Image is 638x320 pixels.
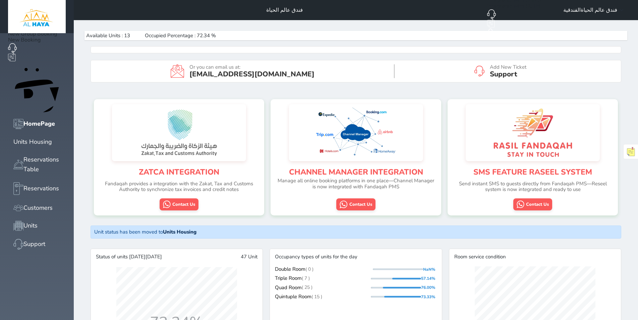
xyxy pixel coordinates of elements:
[349,202,372,207] span: Contact Us
[311,294,322,300] i: ( 15 )
[8,119,66,129] a: HomePage
[563,7,617,13] span: فندق عالم الحياةالفندقية
[189,64,314,70] p: Or you can email us at:
[266,6,303,14] div: فندق عالم الحياة
[91,226,621,239] div: Unit status has been moved to
[275,275,311,281] span: Triple Room
[241,254,257,260] p: 47 Unit
[8,221,66,231] a: Units
[423,267,435,271] p: NaN%
[275,266,315,272] span: Double Room
[23,155,66,175] div: Reservations Table
[490,69,517,79] a: Support
[275,285,314,291] span: Quad Room
[8,239,66,250] a: Support
[526,202,549,207] span: Contact Us
[13,137,52,147] div: Units Housing
[276,178,436,195] div: Manage all online booking platforms in one place—Channel Manager is now integrated with Fandaqah PMS
[146,254,162,260] b: [DATE]
[8,36,41,44] a: New Booking
[8,203,66,213] a: Customers
[305,267,313,272] i: ( 0 )
[276,168,436,177] h1: channel manager integration
[275,294,324,300] span: Quintuple Room
[172,202,195,207] span: Contact Us
[8,43,66,53] a: Support
[8,61,66,119] a: Staff feedback
[487,27,494,34] a: Notifications
[99,181,259,193] div: Fandaqah provides a integration with the Zakat, Tax and Customs Authority to synchronize tax invo...
[454,254,506,260] span: Room service condition
[292,108,420,158] img: announcement image
[23,119,55,129] div: HomePage
[99,168,259,177] h1: zatca integration
[490,64,526,70] p: Add New Ticket
[8,155,66,175] a: Reservations Table
[302,276,310,281] i: ( 7 )
[189,69,314,79] a: [EMAIL_ADDRESS][DOMAIN_NAME]
[421,276,435,280] p: 57.14%
[8,137,66,147] a: Units Housing
[8,30,57,38] a: New Group Booking
[487,2,540,10] span: Integrated with SCTH
[302,285,312,290] i: ( 25 )
[145,33,216,39] span: Occupied Percentage : 72.34 %
[23,203,53,213] div: Customers
[421,295,435,299] p: 73.33%
[487,19,570,27] a: Staff feedback
[115,108,243,158] img: announcement image
[8,53,66,61] a: Staff feedback
[453,181,613,193] div: Send instant SMS to guests directly from Fandaqah PMS—Reseel system is now integrated and ready t...
[8,182,66,195] a: Reservations
[469,108,596,158] img: announcement image
[453,168,613,177] h1: SMS feature Raseel System
[23,239,45,249] div: Support
[23,221,38,231] div: Units
[487,9,570,19] a: Support
[96,254,164,260] span: Status of units [DATE]
[86,33,130,39] span: Available Units : 13
[421,285,435,290] p: 76.00%
[275,254,359,260] span: Occupancy types of units for the day
[23,184,59,193] div: Reservations
[163,229,196,235] a: Units Housing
